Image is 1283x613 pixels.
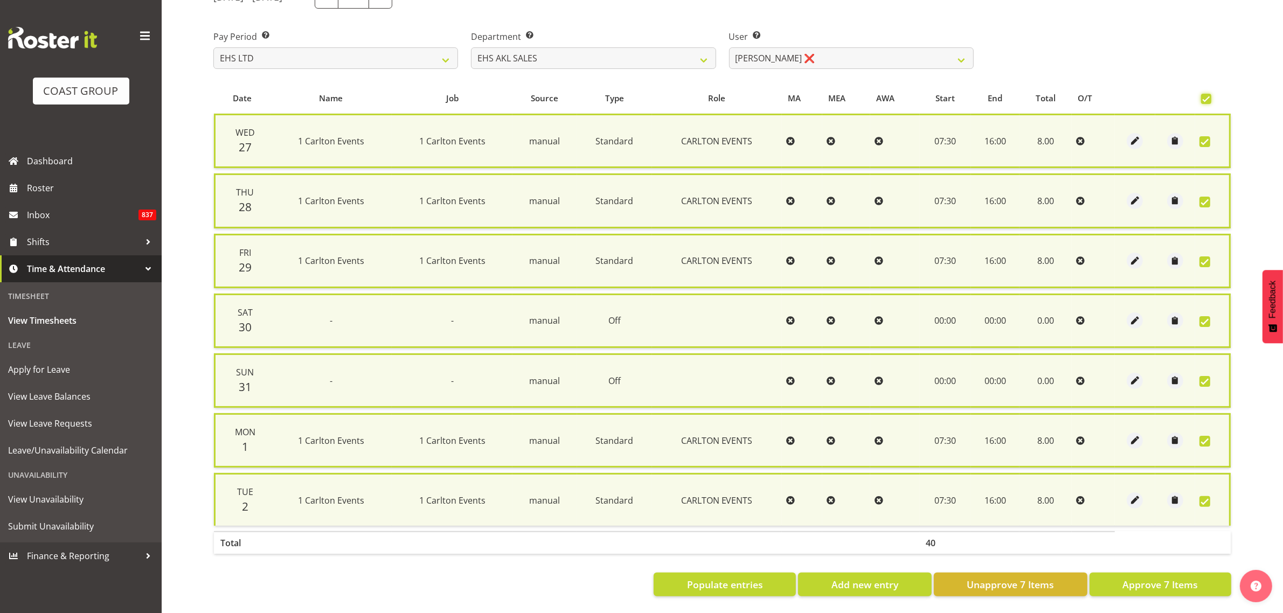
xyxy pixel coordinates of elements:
span: View Unavailability [8,491,154,507]
span: 1 Carlton Events [419,435,486,447]
td: 00:00 [971,294,1020,348]
span: manual [530,255,560,267]
div: Start [926,92,965,105]
td: 8.00 [1020,234,1072,288]
span: 1 Carlton Events [298,494,364,506]
td: 16:00 [971,413,1020,468]
span: - [451,375,454,387]
a: Submit Unavailability [3,513,159,540]
span: 29 [239,260,252,275]
div: AWA [876,92,913,105]
span: Roster [27,180,156,196]
div: Total [1025,92,1065,105]
div: COAST GROUP [44,83,119,99]
span: Inbox [27,207,138,223]
span: Feedback [1268,281,1278,318]
span: Add new entry [831,577,898,591]
span: 1 Carlton Events [298,435,364,447]
span: Leave/Unavailability Calendar [8,442,154,458]
button: Unapprove 7 Items [934,573,1087,596]
span: Sat [238,307,253,318]
td: 16:00 [971,234,1020,288]
td: 07:30 [920,234,971,288]
span: 1 Carlton Events [298,195,364,207]
th: Total [214,531,271,554]
td: Standard [577,114,652,168]
span: Finance & Reporting [27,548,140,564]
span: 28 [239,199,252,214]
span: View Leave Requests [8,415,154,431]
td: 07:30 [920,473,971,526]
td: 8.00 [1020,173,1072,228]
span: Fri [239,247,251,259]
td: Off [577,353,652,408]
div: MA [788,92,816,105]
span: 1 Carlton Events [419,135,486,147]
td: 00:00 [920,353,971,408]
div: MEA [829,92,864,105]
span: CARLTON EVENTS [681,435,753,447]
td: Standard [577,413,652,468]
span: Dashboard [27,153,156,169]
span: manual [530,315,560,326]
span: 837 [138,210,156,220]
td: Standard [577,234,652,288]
div: Name [276,92,385,105]
td: 8.00 [1020,473,1072,526]
td: Off [577,294,652,348]
a: Leave/Unavailability Calendar [3,437,159,464]
label: Department [471,30,716,43]
span: Shifts [27,234,140,250]
span: 1 Carlton Events [298,255,364,267]
td: 0.00 [1020,353,1072,408]
td: 8.00 [1020,114,1072,168]
button: Feedback - Show survey [1263,270,1283,343]
td: 16:00 [971,473,1020,526]
td: 8.00 [1020,413,1072,468]
span: Apply for Leave [8,361,154,378]
div: Date [220,92,264,105]
span: - [451,315,454,326]
span: Time & Attendance [27,261,140,277]
span: View Leave Balances [8,388,154,405]
span: 1 Carlton Events [298,135,364,147]
td: 07:30 [920,413,971,468]
span: 27 [239,140,252,155]
span: 2 [242,499,248,514]
span: CARLTON EVENTS [681,135,753,147]
th: 40 [920,531,971,554]
span: Thu [237,186,254,198]
span: Unapprove 7 Items [967,577,1054,591]
td: Standard [577,173,652,228]
img: Rosterit website logo [8,27,97,48]
td: 00:00 [971,353,1020,408]
span: Wed [235,127,255,138]
div: Source [519,92,571,105]
div: End [977,92,1014,105]
span: - [330,375,332,387]
td: 00:00 [920,294,971,348]
div: Job [398,92,507,105]
span: 1 Carlton Events [419,494,486,506]
span: View Timesheets [8,312,154,329]
span: manual [530,494,560,506]
button: Approve 7 Items [1090,573,1231,596]
div: Unavailability [3,464,159,486]
div: Timesheet [3,285,159,307]
div: Type [583,92,646,105]
span: Mon [235,426,255,438]
div: Leave [3,334,159,356]
span: - [330,315,332,326]
span: manual [530,435,560,447]
td: 07:30 [920,114,971,168]
span: 1 Carlton Events [419,195,486,207]
a: View Unavailability [3,486,159,513]
span: manual [530,135,560,147]
a: View Timesheets [3,307,159,334]
div: Role [658,92,775,105]
span: 1 [242,439,248,454]
label: User [729,30,974,43]
a: View Leave Requests [3,410,159,437]
span: manual [530,195,560,207]
span: CARLTON EVENTS [681,255,753,267]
